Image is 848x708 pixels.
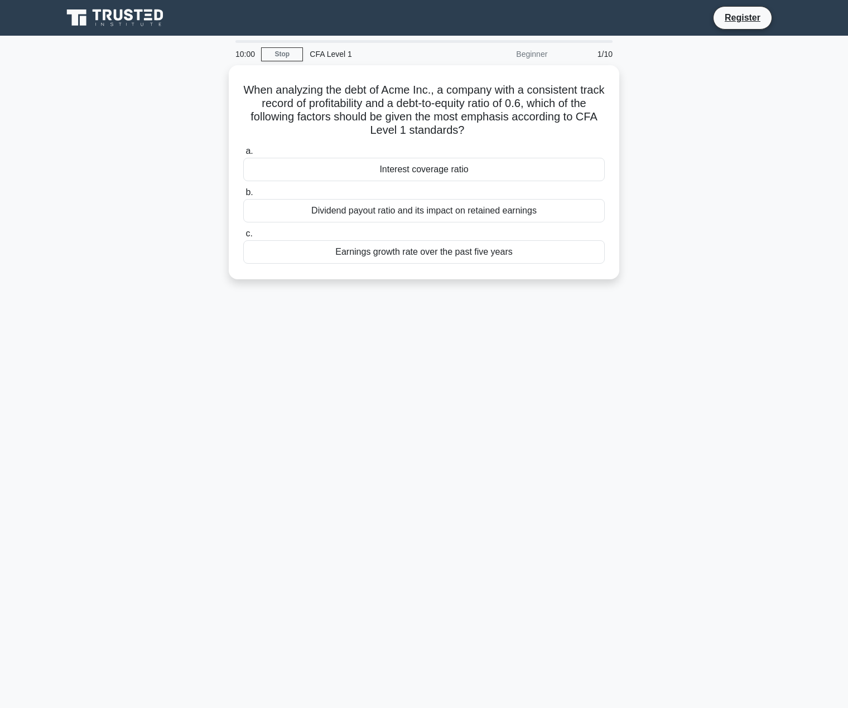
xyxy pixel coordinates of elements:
div: Interest coverage ratio [243,158,605,181]
div: Earnings growth rate over the past five years [243,240,605,264]
span: c. [245,229,252,238]
span: b. [245,187,253,197]
div: CFA Level 1 [303,43,456,65]
div: Dividend payout ratio and its impact on retained earnings [243,199,605,222]
div: Beginner [456,43,554,65]
h5: When analyzing the debt of Acme Inc., a company with a consistent track record of profitability a... [242,83,606,138]
a: Register [718,11,767,25]
div: 10:00 [229,43,261,65]
span: a. [245,146,253,156]
a: Stop [261,47,303,61]
div: 1/10 [554,43,619,65]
